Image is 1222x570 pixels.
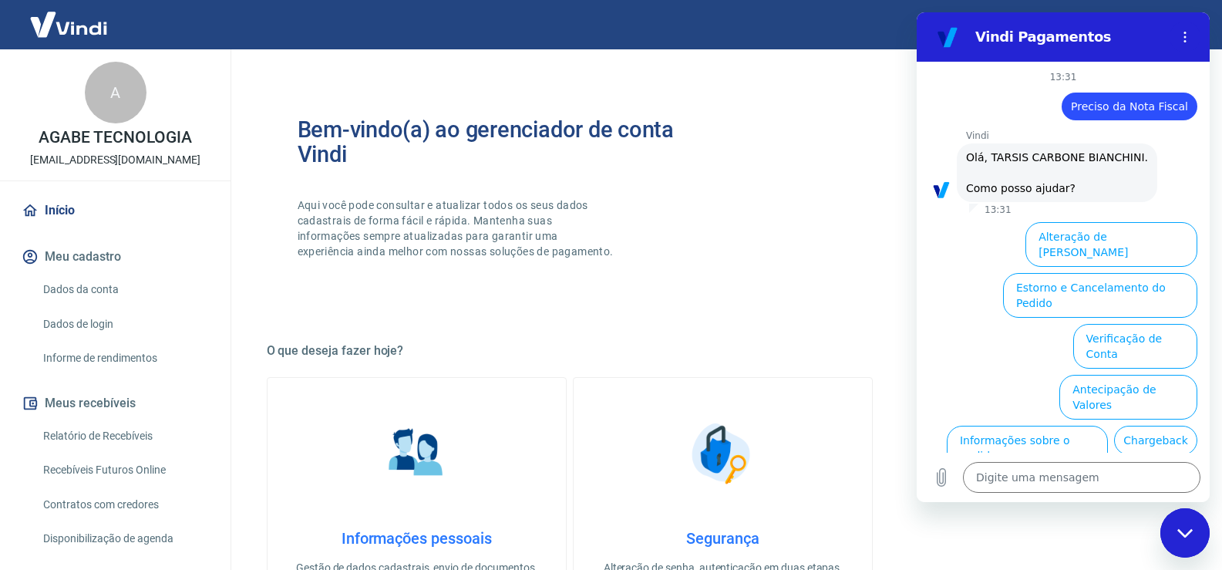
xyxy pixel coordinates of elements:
a: Contratos com credores [37,489,212,521]
h4: Informações pessoais [292,529,541,548]
a: Recebíveis Futuros Online [37,454,212,486]
a: Relatório de Recebíveis [37,420,212,452]
h5: O que deseja fazer hoje? [267,343,1180,359]
a: Disponibilização de agenda [37,523,212,555]
p: Aqui você pode consultar e atualizar todos os seus dados cadastrais de forma fácil e rápida. Mant... [298,197,617,259]
a: Dados de login [37,309,212,340]
iframe: Janela de mensagens [917,12,1210,502]
a: Informe de rendimentos [37,342,212,374]
h2: Bem-vindo(a) ao gerenciador de conta Vindi [298,117,723,167]
p: AGABE TECNOLOGIA [39,130,191,146]
button: Sair [1148,11,1203,39]
a: Dados da conta [37,274,212,305]
h4: Segurança [598,529,847,548]
button: Meus recebíveis [19,386,212,420]
img: Informações pessoais [378,415,455,492]
p: [EMAIL_ADDRESS][DOMAIN_NAME] [30,152,200,168]
a: Início [19,194,212,228]
iframe: Botão para abrir a janela de mensagens, conversa em andamento [1160,508,1210,558]
div: A [85,62,146,123]
img: Segurança [684,415,761,492]
button: Meu cadastro [19,240,212,274]
img: Vindi [19,1,119,48]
